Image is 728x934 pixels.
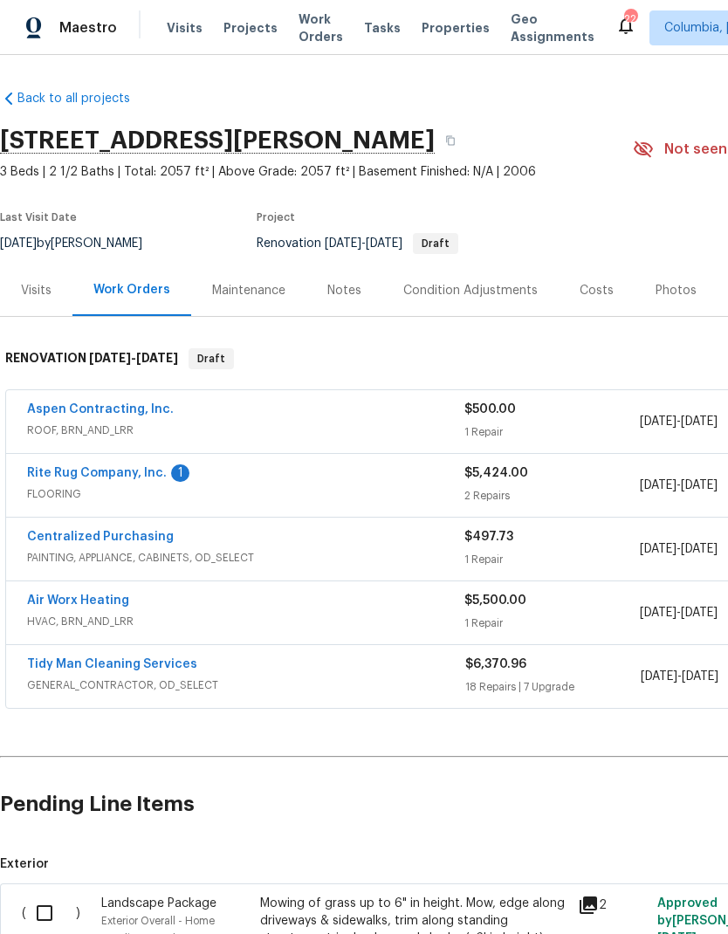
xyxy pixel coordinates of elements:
[327,282,361,299] div: Notes
[403,282,538,299] div: Condition Adjustments
[465,658,526,670] span: $6,370.96
[641,670,677,683] span: [DATE]
[364,22,401,34] span: Tasks
[464,423,639,441] div: 1 Repair
[212,282,285,299] div: Maintenance
[89,352,178,364] span: -
[624,10,636,28] div: 22
[640,415,676,428] span: [DATE]
[89,352,131,364] span: [DATE]
[580,282,614,299] div: Costs
[21,282,52,299] div: Visits
[656,282,697,299] div: Photos
[422,19,490,37] span: Properties
[93,281,170,299] div: Work Orders
[640,604,718,622] span: -
[366,237,402,250] span: [DATE]
[27,403,174,415] a: Aspen Contracting, Inc.
[223,19,278,37] span: Projects
[299,10,343,45] span: Work Orders
[640,540,718,558] span: -
[464,403,516,415] span: $500.00
[681,479,718,491] span: [DATE]
[641,668,718,685] span: -
[578,895,647,916] div: 2
[27,422,464,439] span: ROOF, BRN_AND_LRR
[325,237,361,250] span: [DATE]
[681,415,718,428] span: [DATE]
[27,485,464,503] span: FLOORING
[190,350,232,367] span: Draft
[464,531,513,543] span: $497.73
[59,19,117,37] span: Maestro
[27,594,129,607] a: Air Worx Heating
[167,19,203,37] span: Visits
[681,607,718,619] span: [DATE]
[27,531,174,543] a: Centralized Purchasing
[681,543,718,555] span: [DATE]
[101,897,216,910] span: Landscape Package
[435,125,466,156] button: Copy Address
[325,237,402,250] span: -
[464,551,639,568] div: 1 Repair
[27,467,167,479] a: Rite Rug Company, Inc.
[27,549,464,567] span: PAINTING, APPLIANCE, CABINETS, OD_SELECT
[27,658,197,670] a: Tidy Man Cleaning Services
[5,348,178,369] h6: RENOVATION
[27,613,464,630] span: HVAC, BRN_AND_LRR
[257,237,458,250] span: Renovation
[640,543,676,555] span: [DATE]
[171,464,189,482] div: 1
[682,670,718,683] span: [DATE]
[464,594,526,607] span: $5,500.00
[640,477,718,494] span: -
[136,352,178,364] span: [DATE]
[640,607,676,619] span: [DATE]
[640,413,718,430] span: -
[257,212,295,223] span: Project
[464,487,639,505] div: 2 Repairs
[27,676,465,694] span: GENERAL_CONTRACTOR, OD_SELECT
[415,238,457,249] span: Draft
[464,467,528,479] span: $5,424.00
[465,678,641,696] div: 18 Repairs | 7 Upgrade
[640,479,676,491] span: [DATE]
[464,615,639,632] div: 1 Repair
[511,10,594,45] span: Geo Assignments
